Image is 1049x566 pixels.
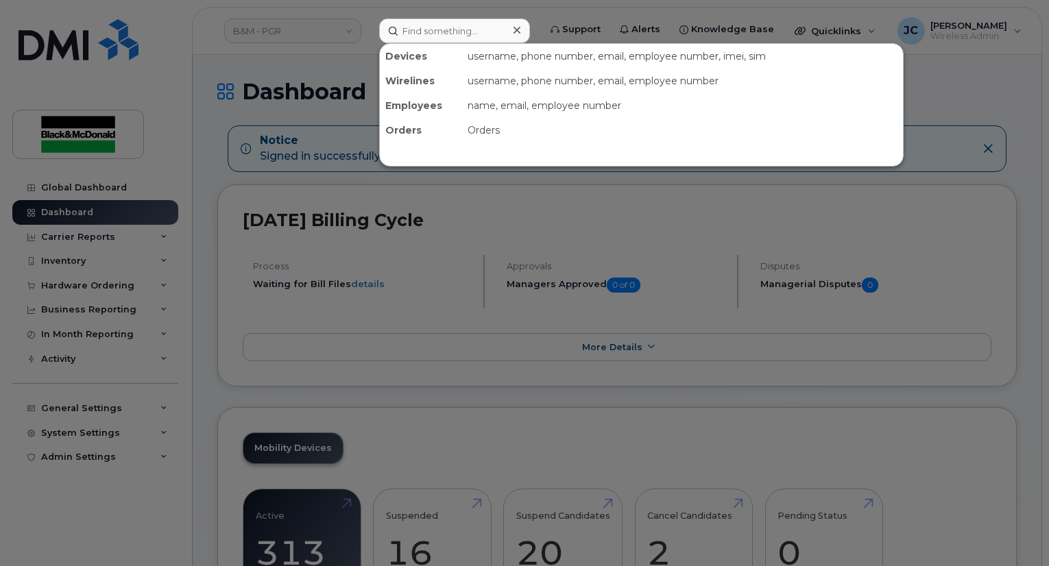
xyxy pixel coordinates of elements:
[462,118,903,143] div: Orders
[462,44,903,69] div: username, phone number, email, employee number, imei, sim
[462,93,903,118] div: name, email, employee number
[380,93,462,118] div: Employees
[380,118,462,143] div: Orders
[462,69,903,93] div: username, phone number, email, employee number
[380,44,462,69] div: Devices
[380,69,462,93] div: Wirelines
